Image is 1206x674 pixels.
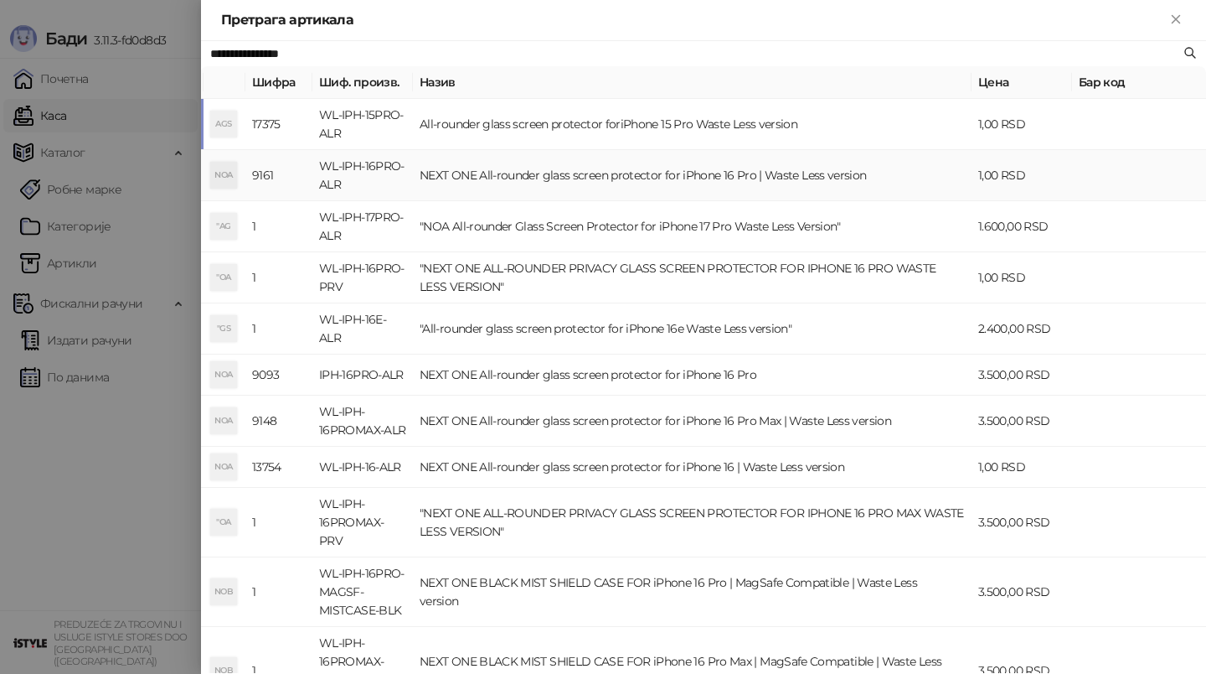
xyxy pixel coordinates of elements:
[210,578,237,605] div: NOB
[245,201,312,252] td: 1
[971,396,1072,447] td: 3.500,00 RSD
[971,99,1072,150] td: 1,00 RSD
[413,99,971,150] td: All-rounder glass screen protector foriPhone 15 Pro Waste Less version
[312,252,413,303] td: WL-IPH-16PRO-PRV
[210,264,237,291] div: "OA
[413,557,971,627] td: NEXT ONE BLACK MIST SHIELD CASE FOR iPhone 16 Pro | MagSafe Compatible | Waste Less version
[245,66,312,99] th: Шифра
[971,66,1072,99] th: Цена
[245,252,312,303] td: 1
[210,407,237,434] div: NOA
[413,150,971,201] td: NEXT ONE All-rounder glass screen protector for iPhone 16 Pro | Waste Less version
[971,355,1072,396] td: 3.500,00 RSD
[312,396,413,447] td: WL-IPH-16PROMAX-ALR
[413,303,971,355] td: "All-rounder glass screen protector for iPhone 16e Waste Less version"
[245,447,312,488] td: 13754
[312,303,413,355] td: WL-IPH-16E-ALR
[971,557,1072,627] td: 3.500,00 RSD
[1166,10,1186,30] button: Close
[413,66,971,99] th: Назив
[312,201,413,252] td: WL-IPH-17PRO-ALR
[245,396,312,447] td: 9148
[971,252,1072,303] td: 1,00 RSD
[210,111,237,137] div: AGS
[245,488,312,557] td: 1
[1072,66,1206,99] th: Бар код
[971,303,1072,355] td: 2.400,00 RSD
[312,99,413,150] td: WL-IPH-15PRO-ALR
[413,447,971,488] td: NEXT ONE All-rounder glass screen protector for iPhone 16 | Waste Less version
[413,355,971,396] td: NEXT ONE All-rounder glass screen protector for iPhone 16 Pro
[245,99,312,150] td: 17375
[413,396,971,447] td: NEXT ONE All-rounder glass screen protector for iPhone 16 Pro Max | Waste Less version
[210,162,237,189] div: NOA
[210,454,237,480] div: NOA
[210,213,237,240] div: "AG
[413,252,971,303] td: "NEXT ONE ALL-ROUNDER PRIVACY GLASS SCREEN PROTECTOR FOR IPHONE 16 PRO WASTE LESS VERSION"
[245,303,312,355] td: 1
[221,10,1166,30] div: Претрага артикала
[312,488,413,557] td: WL-IPH-16PROMAX-PRV
[312,66,413,99] th: Шиф. произв.
[971,150,1072,201] td: 1,00 RSD
[312,355,413,396] td: IPH-16PRO-ALR
[245,355,312,396] td: 9093
[245,150,312,201] td: 9161
[210,509,237,536] div: "OA
[971,447,1072,488] td: 1,00 RSD
[312,150,413,201] td: WL-IPH-16PRO- ALR
[413,201,971,252] td: "NOA All-rounder Glass Screen Protector for iPhone 17 Pro Waste Less Version"
[210,315,237,342] div: "GS
[413,488,971,557] td: "NEXT ONE ALL-ROUNDER PRIVACY GLASS SCREEN PROTECTOR FOR IPHONE 16 PRO MAX WASTE LESS VERSION"
[971,201,1072,252] td: 1.600,00 RSD
[312,447,413,488] td: WL-IPH-16-ALR
[245,557,312,627] td: 1
[210,361,237,388] div: NOA
[312,557,413,627] td: WL-IPH-16PRO-MAGSF-MISTCASE-BLK
[971,488,1072,557] td: 3.500,00 RSD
